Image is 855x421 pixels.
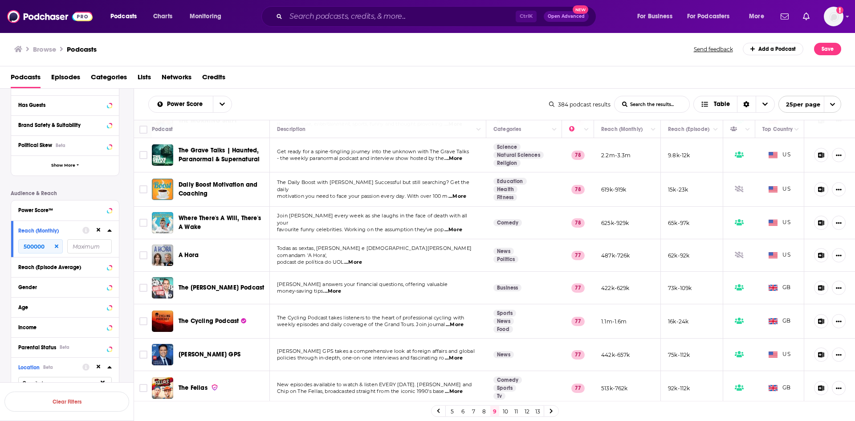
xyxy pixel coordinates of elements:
[18,204,112,215] button: Power Score™
[493,310,516,317] a: Sports
[277,213,468,226] span: Join [PERSON_NAME] every week as she laughs in the face of death with all your
[179,147,260,163] span: The Grave Talks | Haunted, Paranormal & Supernatural
[139,219,147,227] span: Toggle select row
[179,181,257,197] span: Daily Boost Motivation and Coaching
[18,228,77,234] div: Reach (Monthly)
[480,406,489,417] a: 8
[493,248,514,255] a: News
[18,225,82,236] button: Reach (Monthly)
[152,124,173,135] div: Podcast
[152,377,173,399] img: The Fellas
[18,321,112,332] button: Income
[710,124,721,135] button: Column Actions
[7,8,93,25] img: Podchaser - Follow, Share and Rate Podcasts
[668,351,690,359] p: 75k-112k
[493,159,521,167] a: Religion
[681,9,743,24] button: open menu
[152,277,173,298] a: The Martin Lewis Podcast
[769,218,790,227] span: US
[493,326,513,333] a: Food
[493,318,514,325] a: News
[544,11,589,22] button: Open AdvancedNew
[493,392,505,400] a: Tv
[91,70,127,88] a: Categories
[148,96,232,113] h2: Choose List sort
[152,212,173,233] a: Where There's A Will, There's A Wake
[213,96,232,112] button: open menu
[139,317,147,325] span: Toggle select row
[323,288,341,295] span: ...More
[512,406,521,417] a: 11
[571,218,585,227] p: 78
[277,193,448,199] span: motivation you need to face your passion every day. With over 100 m
[601,318,627,325] p: 1.1m-1.6m
[493,351,514,358] a: News
[152,144,173,166] img: The Grave Talks | Haunted, Paranormal & Supernatural
[277,155,444,161] span: - the weekly paranormal podcast and interview show hosted by the
[769,151,790,159] span: US
[601,186,627,193] p: 619k-919k
[445,388,463,395] span: ...More
[18,99,112,110] button: Has Guests
[832,347,846,362] button: Show More Button
[444,226,462,233] span: ...More
[277,148,469,155] span: Get ready for a spine-tingling journey into the unknown with The Grave Talks
[139,151,147,159] span: Toggle select row
[67,45,97,53] a: Podcasts
[601,384,628,392] p: 513k-762k
[51,70,80,88] a: Episodes
[493,219,522,226] a: Comedy
[11,190,119,196] p: Audience & Reach
[777,9,792,24] a: Show notifications dropdown
[693,96,775,113] button: Choose View
[179,283,264,292] a: The [PERSON_NAME] Podcast
[601,351,630,359] p: 442k-657k
[533,406,542,417] a: 13
[277,179,469,192] span: The Daily Boost with [PERSON_NAME] Successful but still searching? Get the daily
[33,45,56,53] h3: Browse
[769,185,790,194] span: US
[832,182,846,196] button: Show More Button
[769,350,790,359] span: US
[832,148,846,162] button: Show More Button
[18,364,40,371] span: Location
[501,406,510,417] a: 10
[687,10,730,23] span: For Podcasters
[18,119,112,131] button: Brand Safety & Suitability
[152,344,173,365] a: Fareed Zakaria GPS
[179,384,218,392] a: The Fellas
[179,317,246,326] a: The Cycling Podcast
[286,9,516,24] input: Search podcasts, credits, & more...
[573,5,589,14] span: New
[179,384,208,392] span: The Fellas
[824,7,843,26] img: User Profile
[11,70,41,88] span: Podcasts
[571,317,585,326] p: 77
[691,45,736,53] button: Send feedback
[162,70,191,88] a: Networks
[448,193,466,200] span: ...More
[179,317,239,325] span: The Cycling Podcast
[737,96,756,112] div: Sort Direction
[179,146,267,164] a: The Grave Talks | Haunted, Paranormal & Supernatural
[448,406,456,417] a: 5
[18,281,112,292] button: Gender
[493,194,517,201] a: Fitness
[493,384,516,392] a: Sports
[769,317,791,326] span: GB
[18,139,112,151] button: Political SkewBeta
[668,318,688,325] p: 16k-24k
[139,251,147,259] span: Toggle select row
[445,355,463,362] span: ...More
[473,124,484,135] button: Column Actions
[211,384,218,391] img: verified Badge
[277,315,464,321] span: The Cycling Podcast takes listeners to the heart of professional cycling with
[11,155,119,176] button: Show More
[824,7,843,26] span: Logged in as evankrask
[18,341,112,352] button: Parental StatusBeta
[832,381,846,395] button: Show More Button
